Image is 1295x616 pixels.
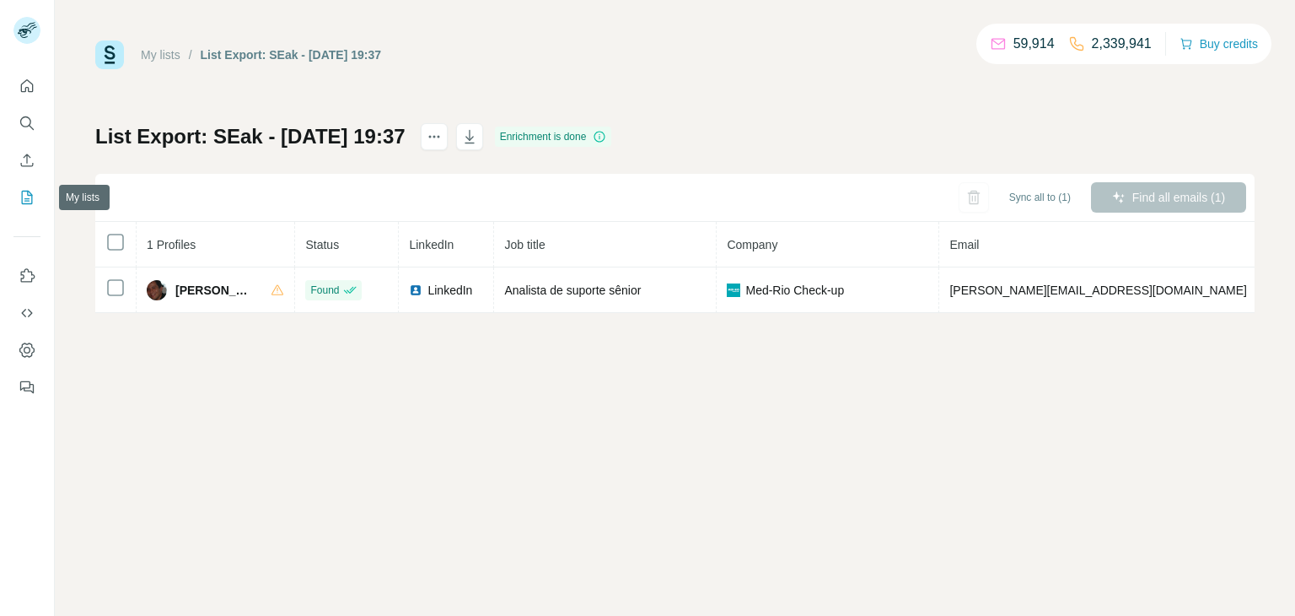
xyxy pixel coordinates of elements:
p: 2,339,941 [1092,34,1152,54]
h1: List Export: SEak - [DATE] 19:37 [95,123,406,150]
span: Status [305,238,339,251]
span: 1 Profiles [147,238,196,251]
button: Use Surfe API [13,298,40,328]
span: Company [727,238,777,251]
span: Found [310,283,339,298]
img: Surfe Logo [95,41,124,69]
button: Quick start [13,71,40,101]
button: Use Surfe on LinkedIn [13,261,40,291]
button: Buy credits [1179,32,1258,56]
img: company-logo [727,284,740,297]
button: Feedback [13,372,40,403]
span: Job title [504,238,545,251]
button: actions [421,123,448,150]
a: My lists [141,48,180,62]
p: 59,914 [1013,34,1055,54]
span: [PERSON_NAME][EMAIL_ADDRESS][DOMAIN_NAME] [949,284,1246,297]
div: Enrichment is done [495,127,612,147]
button: Search [13,108,40,138]
button: My lists [13,182,40,213]
span: Sync all to (1) [1009,190,1071,205]
img: LinkedIn logo [409,284,422,297]
div: List Export: SEak - [DATE] 19:37 [201,46,381,63]
span: Analista de suporte sênior [504,284,641,297]
span: [PERSON_NAME] [175,282,254,299]
button: Sync all to (1) [997,185,1083,210]
span: LinkedIn [427,282,472,299]
li: / [189,46,192,63]
img: Avatar [147,280,167,300]
button: Enrich CSV [13,145,40,176]
span: Email [949,238,979,251]
span: Med-Rio Check-up [745,282,844,299]
span: LinkedIn [409,238,454,251]
button: Dashboard [13,335,40,365]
